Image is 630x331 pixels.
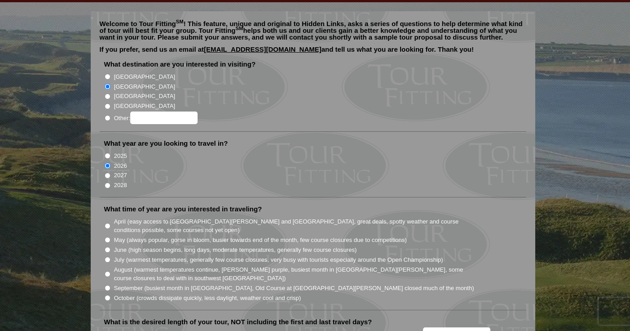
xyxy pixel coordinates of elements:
[114,82,175,91] label: [GEOGRAPHIC_DATA]
[114,284,474,293] label: September (busiest month in [GEOGRAPHIC_DATA], Old Course at [GEOGRAPHIC_DATA][PERSON_NAME] close...
[176,19,184,24] sup: SM
[100,46,526,59] p: If you prefer, send us an email at and tell us what you are looking for. Thank you!
[114,92,175,101] label: [GEOGRAPHIC_DATA]
[204,45,322,53] a: [EMAIL_ADDRESS][DOMAIN_NAME]
[114,161,127,170] label: 2026
[114,112,198,124] label: Other:
[236,26,243,31] sup: SM
[114,102,175,111] label: [GEOGRAPHIC_DATA]
[104,60,256,69] label: What destination are you interested in visiting?
[104,139,228,148] label: What year are you looking to travel in?
[114,171,127,180] label: 2027
[114,255,443,264] label: July (warmest temperatures, generally few course closures, very busy with tourists especially aro...
[114,152,127,161] label: 2025
[130,112,198,124] input: Other:
[100,20,526,40] p: Welcome to Tour Fitting ! This feature, unique and original to Hidden Links, asks a series of que...
[114,294,301,303] label: October (crowds dissipate quickly, less daylight, weather cool and crisp)
[114,236,407,245] label: May (always popular, gorse in bloom, busier towards end of the month, few course closures due to ...
[104,205,262,214] label: What time of year are you interested in traveling?
[114,217,475,235] label: April (easy access to [GEOGRAPHIC_DATA][PERSON_NAME] and [GEOGRAPHIC_DATA], great deals, spotty w...
[114,181,127,190] label: 2028
[104,318,372,327] label: What is the desired length of your tour, NOT including the first and last travel days?
[114,72,175,81] label: [GEOGRAPHIC_DATA]
[114,265,475,283] label: August (warmest temperatures continue, [PERSON_NAME] purple, busiest month in [GEOGRAPHIC_DATA][P...
[114,246,357,255] label: June (high season begins, long days, moderate temperatures, generally few course closures)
